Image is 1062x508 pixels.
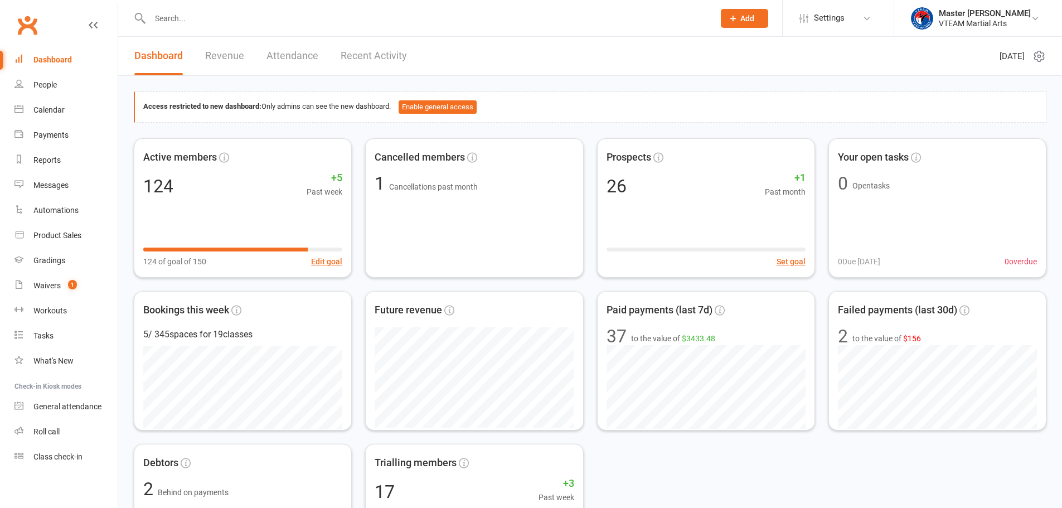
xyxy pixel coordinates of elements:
[14,173,118,198] a: Messages
[14,198,118,223] a: Automations
[838,327,848,345] div: 2
[14,419,118,444] a: Roll call
[777,255,806,268] button: Set goal
[143,478,158,500] span: 2
[14,444,118,470] a: Class kiosk mode
[765,186,806,198] span: Past month
[607,327,627,345] div: 37
[939,8,1031,18] div: Master [PERSON_NAME]
[143,455,178,471] span: Debtors
[143,102,261,110] strong: Access restricted to new dashboard:
[375,483,395,501] div: 17
[14,323,118,349] a: Tasks
[399,100,477,114] button: Enable general access
[682,334,715,343] span: $3433.48
[740,14,754,23] span: Add
[143,149,217,166] span: Active members
[814,6,845,31] span: Settings
[838,175,848,192] div: 0
[134,37,183,75] a: Dashboard
[33,80,57,89] div: People
[311,255,342,268] button: Edit goal
[539,491,574,504] span: Past week
[14,148,118,173] a: Reports
[33,331,54,340] div: Tasks
[607,177,627,195] div: 26
[68,280,77,289] span: 1
[33,156,61,165] div: Reports
[14,98,118,123] a: Calendar
[631,332,715,345] span: to the value of
[14,72,118,98] a: People
[1000,50,1025,63] span: [DATE]
[33,356,74,365] div: What's New
[539,476,574,492] span: +3
[1005,255,1037,268] span: 0 overdue
[143,100,1037,114] div: Only admins can see the new dashboard.
[33,402,101,411] div: General attendance
[33,281,61,290] div: Waivers
[33,427,60,436] div: Roll call
[307,186,342,198] span: Past week
[33,130,69,139] div: Payments
[143,177,173,195] div: 124
[147,11,706,26] input: Search...
[838,255,880,268] span: 0 Due [DATE]
[13,11,41,39] a: Clubworx
[14,273,118,298] a: Waivers 1
[607,149,651,166] span: Prospects
[33,105,65,114] div: Calendar
[14,123,118,148] a: Payments
[266,37,318,75] a: Attendance
[33,231,81,240] div: Product Sales
[307,170,342,186] span: +5
[765,170,806,186] span: +1
[375,149,465,166] span: Cancelled members
[852,332,921,345] span: to the value of
[33,181,69,190] div: Messages
[14,349,118,374] a: What's New
[143,255,206,268] span: 124 of goal of 150
[375,173,389,194] span: 1
[389,182,478,191] span: Cancellations past month
[852,181,890,190] span: Open tasks
[911,7,933,30] img: thumb_image1628552580.png
[143,327,342,342] div: 5 / 345 spaces for 19 classes
[607,302,712,318] span: Paid payments (last 7d)
[838,302,957,318] span: Failed payments (last 30d)
[33,55,72,64] div: Dashboard
[33,206,79,215] div: Automations
[143,302,229,318] span: Bookings this week
[14,47,118,72] a: Dashboard
[375,455,457,471] span: Trialling members
[375,302,442,318] span: Future revenue
[838,149,909,166] span: Your open tasks
[33,306,67,315] div: Workouts
[158,488,229,497] span: Behind on payments
[33,256,65,265] div: Gradings
[903,334,921,343] span: $156
[14,394,118,419] a: General attendance kiosk mode
[721,9,768,28] button: Add
[14,298,118,323] a: Workouts
[341,37,407,75] a: Recent Activity
[14,223,118,248] a: Product Sales
[14,248,118,273] a: Gradings
[33,452,83,461] div: Class check-in
[939,18,1031,28] div: VTEAM Martial Arts
[205,37,244,75] a: Revenue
